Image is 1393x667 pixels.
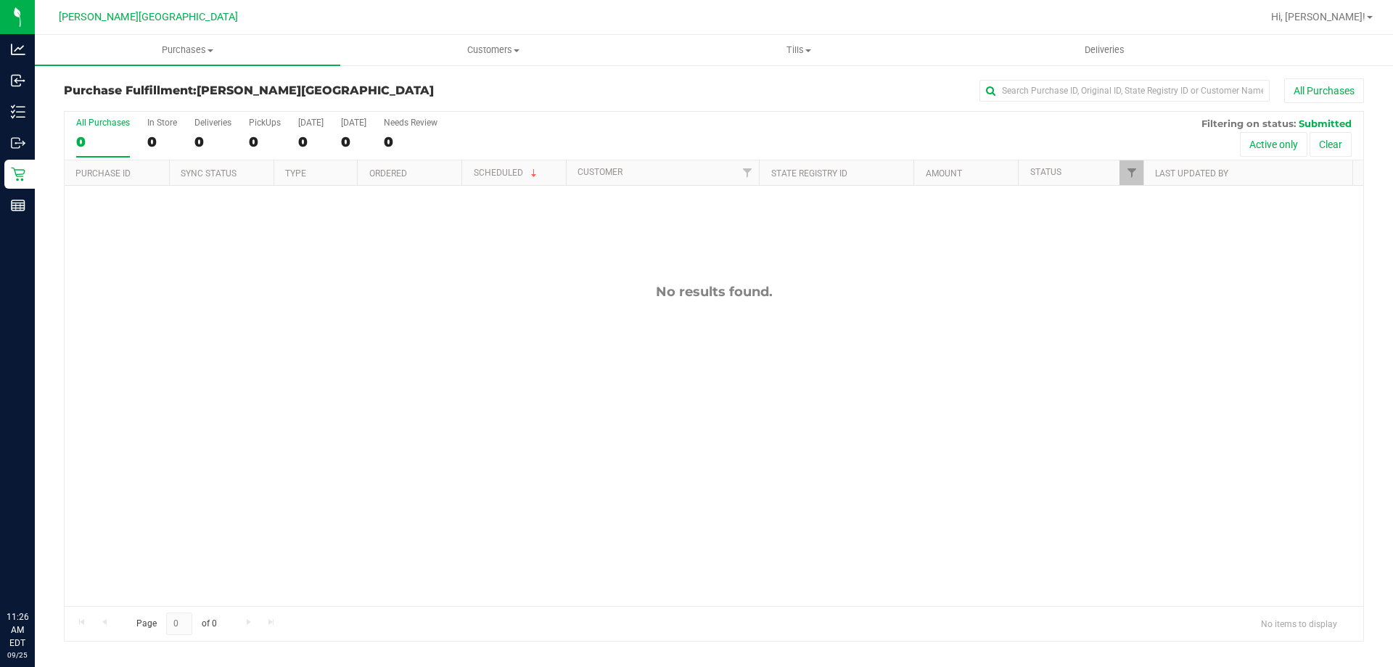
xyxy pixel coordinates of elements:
div: Needs Review [384,118,437,128]
span: No items to display [1249,613,1349,634]
div: 0 [194,134,231,150]
div: In Store [147,118,177,128]
button: Clear [1310,132,1352,157]
a: Ordered [369,168,407,179]
input: Search Purchase ID, Original ID, State Registry ID or Customer Name... [979,80,1270,102]
a: Customers [340,35,646,65]
div: [DATE] [341,118,366,128]
a: Filter [735,160,759,185]
span: Submitted [1299,118,1352,129]
div: 0 [341,134,366,150]
a: Type [285,168,306,179]
button: Active only [1240,132,1307,157]
a: Filter [1119,160,1143,185]
div: 0 [147,134,177,150]
inline-svg: Retail [11,167,25,181]
div: 0 [298,134,324,150]
a: Deliveries [952,35,1257,65]
span: [PERSON_NAME][GEOGRAPHIC_DATA] [197,83,434,97]
a: State Registry ID [771,168,847,179]
span: Page of 0 [124,613,229,635]
span: Tills [646,44,950,57]
a: Tills [646,35,951,65]
a: Amount [926,168,962,179]
div: Deliveries [194,118,231,128]
h3: Purchase Fulfillment: [64,84,497,97]
iframe: Resource center unread badge [43,549,60,566]
span: Customers [341,44,645,57]
a: Scheduled [474,168,540,178]
a: Sync Status [181,168,237,179]
a: Purchases [35,35,340,65]
a: Purchase ID [75,168,131,179]
div: All Purchases [76,118,130,128]
span: [PERSON_NAME][GEOGRAPHIC_DATA] [59,11,238,23]
inline-svg: Inbound [11,73,25,88]
button: All Purchases [1284,78,1364,103]
p: 11:26 AM EDT [7,610,28,650]
p: 09/25 [7,650,28,660]
div: 0 [384,134,437,150]
div: [DATE] [298,118,324,128]
inline-svg: Analytics [11,42,25,57]
inline-svg: Outbound [11,136,25,150]
a: Status [1030,167,1061,177]
div: PickUps [249,118,281,128]
inline-svg: Reports [11,198,25,213]
iframe: Resource center [15,551,58,594]
span: Hi, [PERSON_NAME]! [1271,11,1365,22]
span: Filtering on status: [1201,118,1296,129]
div: 0 [249,134,281,150]
span: Purchases [35,44,340,57]
span: Deliveries [1065,44,1144,57]
inline-svg: Inventory [11,105,25,119]
div: 0 [76,134,130,150]
a: Customer [578,167,622,177]
div: No results found. [65,284,1363,300]
a: Last Updated By [1155,168,1228,179]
